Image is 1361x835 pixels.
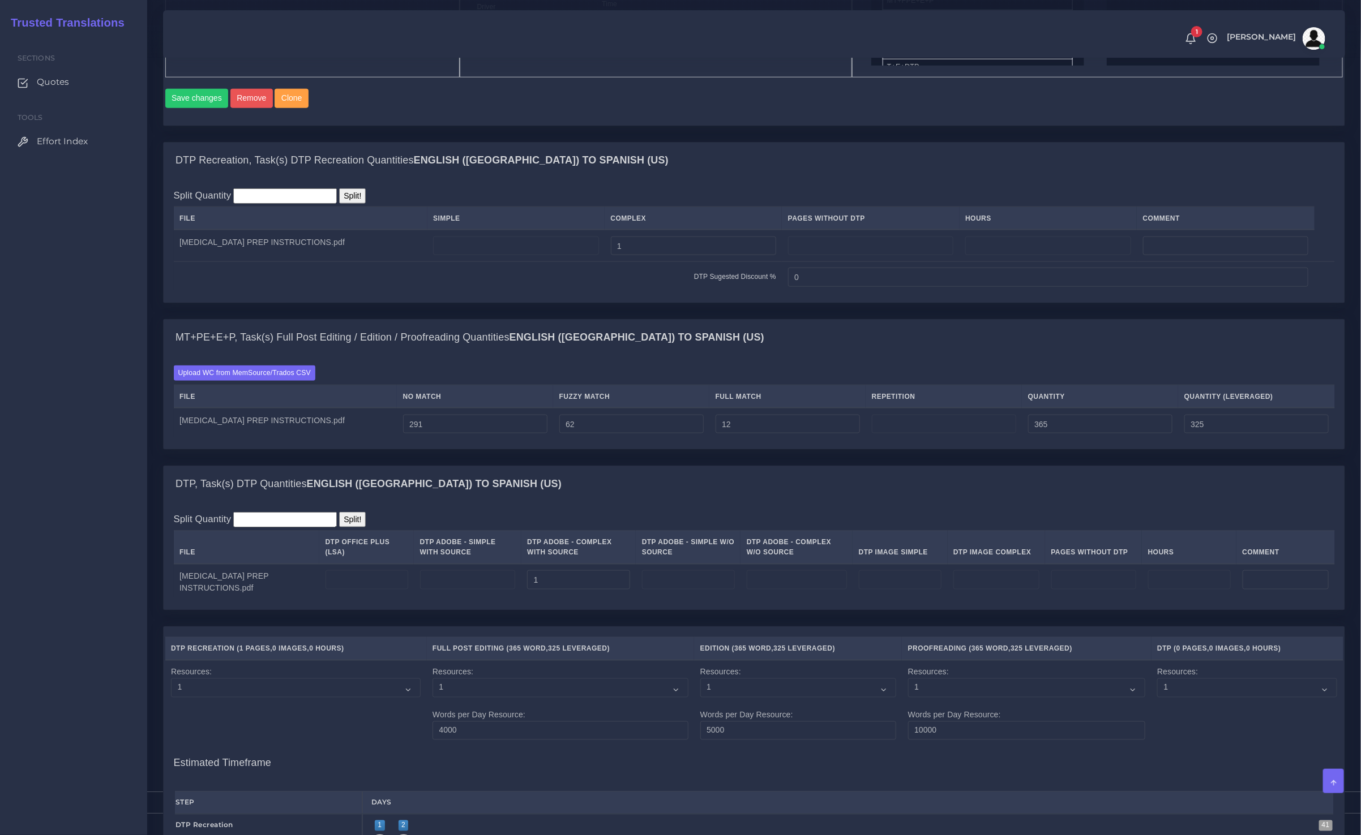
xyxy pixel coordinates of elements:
span: 0 Hours [309,644,341,652]
span: Sections [18,54,55,62]
input: Split! [339,512,366,527]
span: 41 [1319,820,1333,831]
span: 1 [375,820,384,831]
button: Remove [230,89,273,108]
th: DTP Adobe - Complex W/O Source [741,531,853,564]
th: Simple [427,207,605,230]
th: Comment [1137,207,1314,230]
div: MT+PE+E+P, Task(s) Full Post Editing / Edition / Proofreading QuantitiesEnglish ([GEOGRAPHIC_DATA... [164,355,1345,449]
strong: Days [371,798,392,807]
td: [MEDICAL_DATA] PREP INSTRUCTIONS.pdf [174,564,320,600]
div: DTP, Task(s) DTP QuantitiesEnglish ([GEOGRAPHIC_DATA]) TO Spanish (US) [164,466,1345,502]
span: 1 [1191,26,1202,37]
th: DTP Adobe - Complex With Source [521,531,636,564]
th: Fuzzy Match [553,385,709,408]
th: Quantity (Leveraged) [1178,385,1334,408]
td: [MEDICAL_DATA] PREP INSTRUCTIONS.pdf [174,230,427,261]
th: Proofreading ( , ) [902,637,1151,660]
b: English ([GEOGRAPHIC_DATA]) TO Spanish (US) [307,478,562,489]
div: DTP Recreation, Task(s) DTP Recreation QuantitiesEnglish ([GEOGRAPHIC_DATA]) TO Spanish (US) [164,179,1345,303]
th: DTP Adobe - Simple With Source [414,531,521,564]
label: DTP Sugested Discount % [694,272,776,282]
div: DTP, Task(s) DTP QuantitiesEnglish ([GEOGRAPHIC_DATA]) TO Spanish (US) [164,502,1345,610]
td: Resources: Words per Day Resource: [427,660,695,746]
span: 365 Word [971,644,1008,652]
td: Resources: Words per Day Resource: [694,660,902,746]
label: Split Quantity [174,512,232,526]
h4: DTP, Task(s) DTP Quantities [176,478,562,490]
span: 365 Word [734,644,771,652]
strong: Step [176,798,195,807]
span: 365 Word [509,644,546,652]
h4: MT+PE+E+P, Task(s) Full Post Editing / Edition / Proofreading Quantities [176,332,764,344]
li: T+E+DTP [883,59,1073,76]
div: DTP Recreation, Task(s) DTP Recreation QuantitiesEnglish ([GEOGRAPHIC_DATA]) TO Spanish (US) [164,143,1345,179]
h4: Estimated Timeframe [174,746,1335,770]
h2: Trusted Translations [3,16,125,29]
th: File [174,207,427,230]
label: Split Quantity [174,188,232,203]
span: 0 Hours [1246,644,1278,652]
th: Comment [1236,531,1334,564]
th: DTP Image Complex [948,531,1045,564]
button: Clone [275,89,309,108]
a: Clone [275,89,310,108]
b: English ([GEOGRAPHIC_DATA]) TO Spanish (US) [510,332,764,343]
span: 325 Leveraged [548,644,607,652]
th: File [174,385,397,408]
td: Resources: [1152,660,1343,746]
th: No Match [397,385,553,408]
th: DTP ( , , ) [1152,637,1343,660]
th: DTP Adobe - Simple W/O Source [636,531,741,564]
a: [PERSON_NAME]avatar [1221,27,1329,50]
th: Quantity [1022,385,1178,408]
th: DTP Recreation ( , , ) [165,637,427,660]
span: 0 Images [272,644,307,652]
th: Pages Without DTP [1045,531,1142,564]
label: Upload WC from MemSource/Trados CSV [174,365,316,381]
span: 2 [399,820,408,831]
th: Hours [1142,531,1236,564]
button: Save changes [165,89,229,108]
th: Hours [960,207,1137,230]
span: Tools [18,113,43,122]
h4: DTP Recreation, Task(s) DTP Recreation Quantities [176,154,669,167]
span: 325 Leveraged [773,644,832,652]
a: Effort Index [8,130,139,153]
th: DTP Image Simple [853,531,947,564]
span: Effort Index [37,135,88,148]
span: 0 Images [1209,644,1244,652]
a: Trusted Translations [3,14,125,32]
span: 0 Pages [1176,644,1208,652]
b: English ([GEOGRAPHIC_DATA]) TO Spanish (US) [414,154,669,166]
th: Complex [605,207,782,230]
th: Full Match [709,385,866,408]
td: Resources: Words per Day Resource: [902,660,1151,746]
th: File [174,531,320,564]
span: 325 Leveraged [1011,644,1069,652]
span: Quotes [37,76,69,88]
img: avatar [1303,27,1325,50]
a: Quotes [8,70,139,94]
a: 1 [1181,32,1201,45]
th: Edition ( , ) [694,637,902,660]
td: Resources: [165,660,427,746]
th: Full Post Editing ( , ) [427,637,695,660]
input: Split! [339,188,366,204]
strong: DTP Recreation [176,821,233,829]
div: MT+PE+E+P, Task(s) Full Post Editing / Edition / Proofreading QuantitiesEnglish ([GEOGRAPHIC_DATA... [164,320,1345,356]
th: Repetition [866,385,1022,408]
span: [PERSON_NAME] [1227,33,1296,41]
th: DTP Office Plus (LSA) [319,531,414,564]
span: 1 Pages [239,644,271,652]
a: Remove [230,89,275,108]
th: Pages Without DTP [782,207,959,230]
td: [MEDICAL_DATA] PREP INSTRUCTIONS.pdf [174,408,397,440]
